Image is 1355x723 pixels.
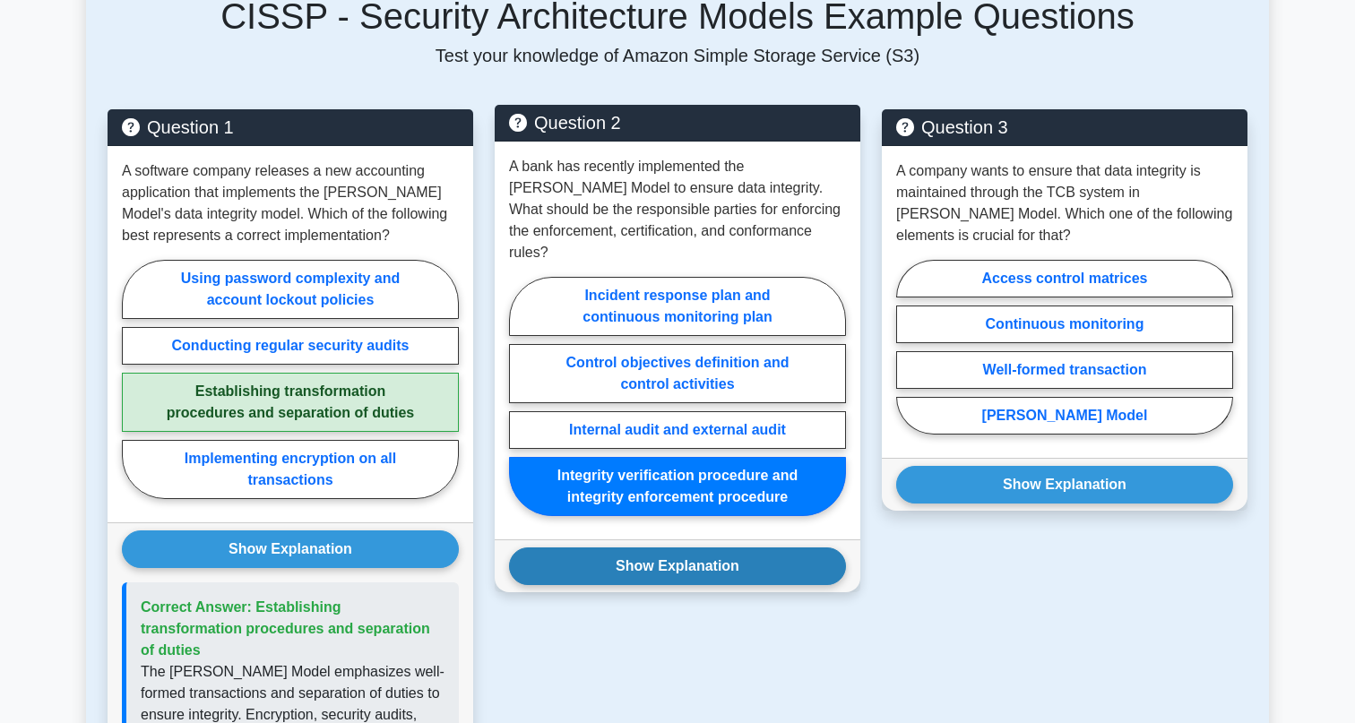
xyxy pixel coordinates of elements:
[896,116,1233,138] h5: Question 3
[509,344,846,403] label: Control objectives definition and control activities
[509,156,846,263] p: A bank has recently implemented the [PERSON_NAME] Model to ensure data integrity. What should be ...
[896,351,1233,389] label: Well-formed transaction
[896,397,1233,435] label: [PERSON_NAME] Model
[108,45,1247,66] p: Test your knowledge of Amazon Simple Storage Service (S3)
[141,599,430,658] span: Correct Answer: Establishing transformation procedures and separation of duties
[896,466,1233,504] button: Show Explanation
[509,112,846,133] h5: Question 2
[122,530,459,568] button: Show Explanation
[122,440,459,499] label: Implementing encryption on all transactions
[122,160,459,246] p: A software company releases a new accounting application that implements the [PERSON_NAME] Model'...
[896,260,1233,297] label: Access control matrices
[122,327,459,365] label: Conducting regular security audits
[896,306,1233,343] label: Continuous monitoring
[509,411,846,449] label: Internal audit and external audit
[122,116,459,138] h5: Question 1
[509,277,846,336] label: Incident response plan and continuous monitoring plan
[896,160,1233,246] p: A company wants to ensure that data integrity is maintained through the TCB system in [PERSON_NAM...
[122,260,459,319] label: Using password complexity and account lockout policies
[122,373,459,432] label: Establishing transformation procedures and separation of duties
[509,457,846,516] label: Integrity verification procedure and integrity enforcement procedure
[509,547,846,585] button: Show Explanation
